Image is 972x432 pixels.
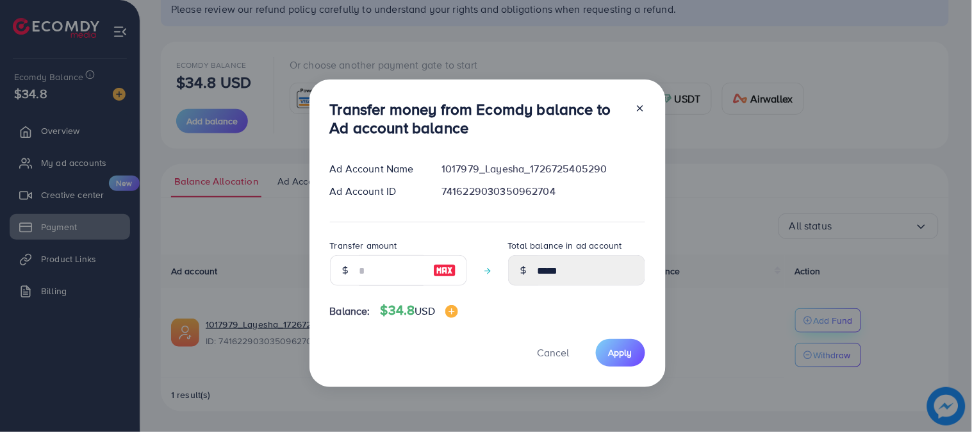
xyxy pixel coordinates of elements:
label: Transfer amount [330,239,397,252]
div: Ad Account Name [320,162,432,176]
div: 7416229030350962704 [431,184,655,199]
label: Total balance in ad account [508,239,622,252]
span: Balance: [330,304,370,319]
span: Apply [609,346,632,359]
img: image [433,263,456,278]
h3: Transfer money from Ecomdy balance to Ad account balance [330,100,625,137]
h4: $34.8 [381,303,458,319]
button: Cancel [522,339,586,367]
button: Apply [596,339,645,367]
img: image [445,305,458,318]
span: USD [415,304,435,318]
span: Cancel [538,345,570,360]
div: 1017979_Layesha_1726725405290 [431,162,655,176]
div: Ad Account ID [320,184,432,199]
